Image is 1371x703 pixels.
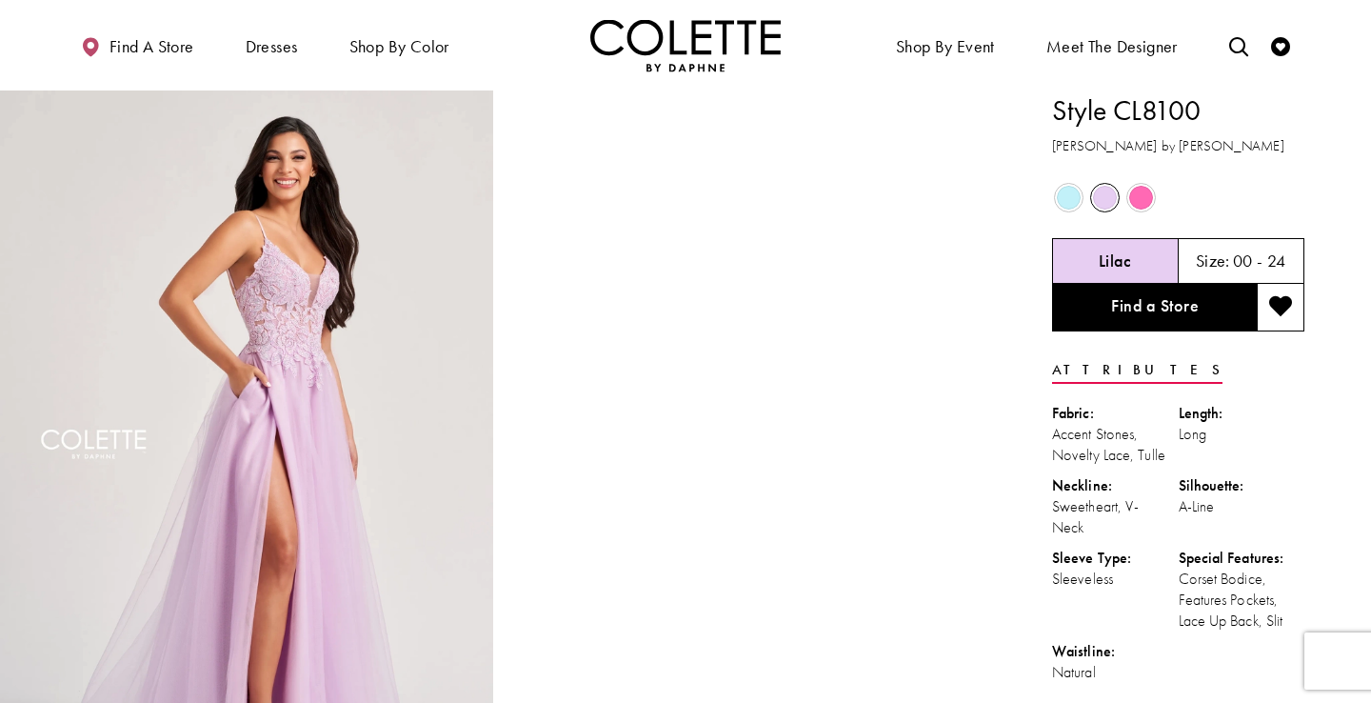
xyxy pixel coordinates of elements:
[1179,548,1305,569] div: Special Features:
[1052,569,1179,590] div: Sleeveless
[1052,662,1179,683] div: Natural
[1179,424,1305,445] div: Long
[1052,284,1257,331] a: Find a Store
[1233,251,1286,271] h5: 00 - 24
[1052,179,1304,215] div: Product color controls state depends on size chosen
[1052,475,1179,496] div: Neckline:
[1052,181,1085,214] div: Light Blue
[1099,251,1132,271] h5: Chosen color
[1052,641,1179,662] div: Waistline:
[1052,548,1179,569] div: Sleeve Type:
[1052,424,1179,466] div: Accent Stones, Novelty Lace, Tulle
[1179,403,1305,424] div: Length:
[1052,496,1179,538] div: Sweetheart, V-Neck
[1052,356,1222,384] a: Attributes
[1196,250,1230,271] span: Size:
[1088,181,1122,214] div: Lilac
[1257,284,1304,331] button: Add to wishlist
[503,90,996,337] video: Style CL8100 Colette by Daphne #1 autoplay loop mute video
[1179,569,1305,632] div: Corset Bodice, Features Pockets, Lace Up Back, Slit
[1124,181,1158,214] div: Pink
[1052,90,1304,131] h1: Style CL8100
[1179,475,1305,496] div: Silhouette:
[1052,135,1304,157] h3: [PERSON_NAME] by [PERSON_NAME]
[1179,496,1305,517] div: A-Line
[1052,403,1179,424] div: Fabric:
